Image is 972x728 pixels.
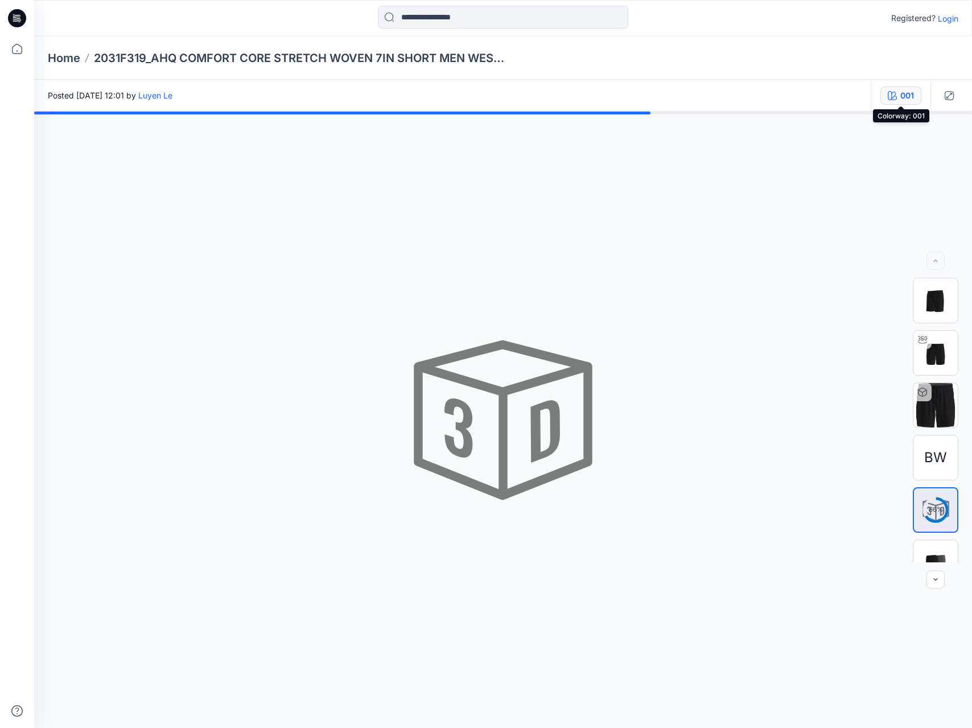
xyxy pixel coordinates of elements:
div: 001 [900,89,914,102]
p: Registered? [891,11,936,25]
p: 2031F319_AHQ COMFORT CORE STRETCH WOVEN 7IN SHORT MEN WESTERN_SMS_AW26 [94,50,505,66]
span: BW [924,447,947,468]
img: Turntable [913,331,958,375]
button: 001 [880,87,921,105]
p: Login [938,13,958,24]
div: 66 % [922,505,949,515]
img: All colorways [913,549,958,575]
a: Home [48,50,80,66]
img: Thumbnail [913,278,958,323]
img: 2031F319_AHQ COMFORT CORE STRETCH WOVEN 7IN SHORT MEN WESTERN_SMS_AW26 001 [913,383,958,427]
span: Posted [DATE] 12:01 by [48,89,172,101]
a: Luyen Le [138,91,172,100]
